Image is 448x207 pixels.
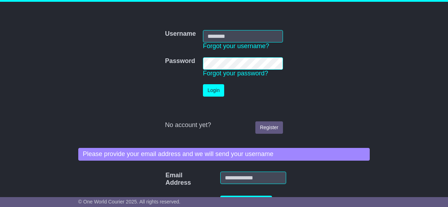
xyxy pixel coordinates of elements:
button: Login [203,84,224,97]
label: Email Address [162,172,175,187]
div: Please provide your email address and we will send your username [78,148,370,161]
a: Register [255,121,283,134]
a: Forgot your username? [203,42,269,50]
div: No account yet? [165,121,283,129]
label: Username [165,30,196,38]
label: Password [165,57,195,65]
span: © One World Courier 2025. All rights reserved. [78,199,181,205]
a: Forgot your password? [203,70,268,77]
